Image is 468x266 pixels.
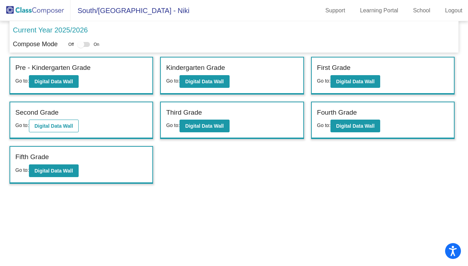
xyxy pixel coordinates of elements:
p: Compose Mode [13,40,58,49]
span: On [93,41,99,48]
span: Go to: [166,122,180,128]
span: Go to: [16,167,29,173]
b: Digital Data Wall [35,168,73,174]
button: Digital Data Wall [330,120,380,132]
label: Second Grade [16,108,59,118]
a: Logout [439,5,468,16]
b: Digital Data Wall [35,123,73,129]
a: Support [320,5,351,16]
label: Kindergarten Grade [166,63,225,73]
span: Go to: [317,122,330,128]
label: Fourth Grade [317,108,357,118]
a: School [407,5,436,16]
span: Go to: [16,122,29,128]
b: Digital Data Wall [185,79,224,84]
button: Digital Data Wall [330,75,380,88]
button: Digital Data Wall [29,164,79,177]
a: Learning Portal [354,5,404,16]
button: Digital Data Wall [29,120,79,132]
label: First Grade [317,63,351,73]
span: Go to: [166,78,180,84]
b: Digital Data Wall [336,123,375,129]
label: Pre - Kindergarten Grade [16,63,91,73]
span: Off [68,41,74,48]
button: Digital Data Wall [180,120,229,132]
span: Go to: [16,78,29,84]
b: Digital Data Wall [336,79,375,84]
button: Digital Data Wall [180,75,229,88]
b: Digital Data Wall [35,79,73,84]
b: Digital Data Wall [185,123,224,129]
span: Go to: [317,78,330,84]
label: Third Grade [166,108,202,118]
label: Fifth Grade [16,152,49,162]
span: South/[GEOGRAPHIC_DATA] - Niki [71,5,189,16]
button: Digital Data Wall [29,75,79,88]
p: Current Year 2025/2026 [13,25,88,35]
